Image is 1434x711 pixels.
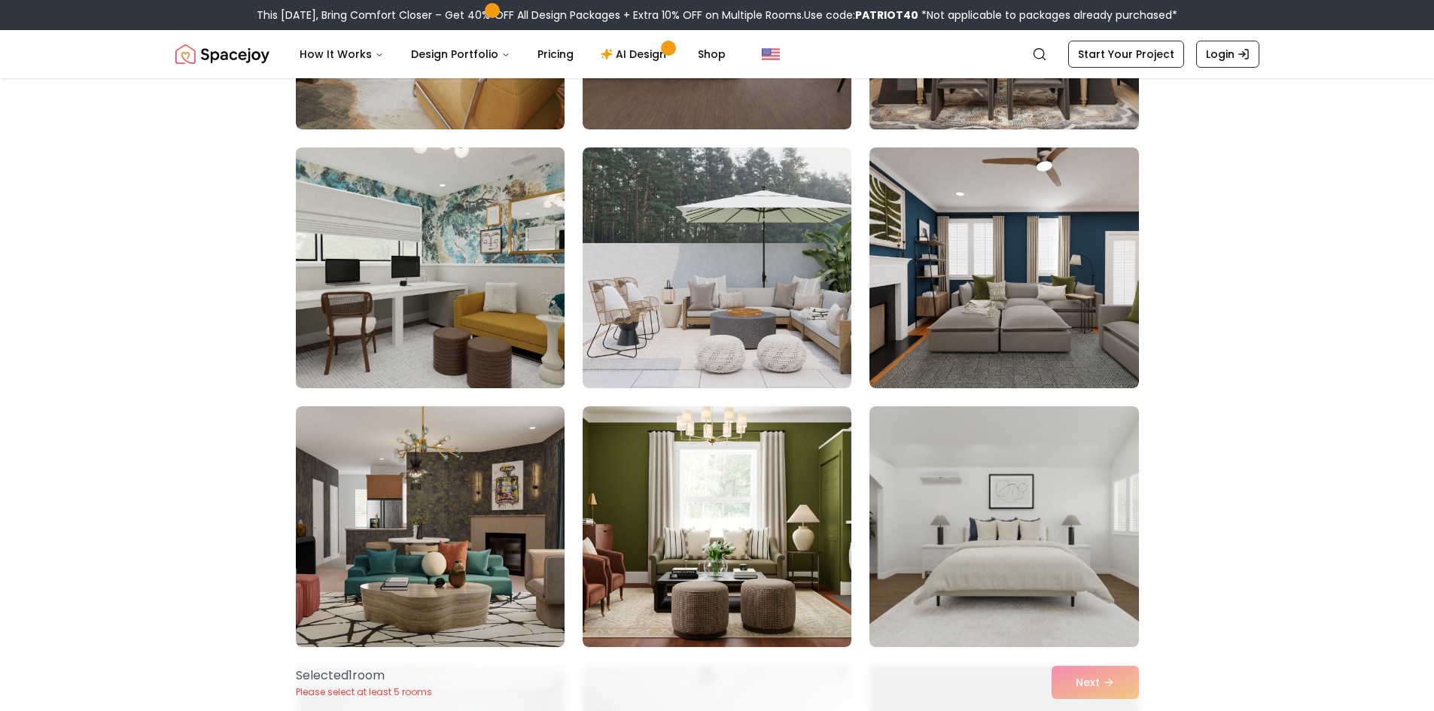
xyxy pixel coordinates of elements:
[257,8,1177,23] div: This [DATE], Bring Comfort Closer – Get 40% OFF All Design Packages + Extra 10% OFF on Multiple R...
[583,406,851,647] img: Room room-68
[399,39,522,69] button: Design Portfolio
[175,39,269,69] img: Spacejoy Logo
[296,406,565,647] img: Room room-67
[918,8,1177,23] span: *Not applicable to packages already purchased*
[1068,41,1184,68] a: Start Your Project
[804,8,918,23] span: Use code:
[583,147,851,388] img: Room room-65
[589,39,683,69] a: AI Design
[869,406,1138,647] img: Room room-69
[288,39,738,69] nav: Main
[525,39,586,69] a: Pricing
[289,141,571,394] img: Room room-64
[1196,41,1259,68] a: Login
[288,39,396,69] button: How It Works
[296,686,432,698] p: Please select at least 5 rooms
[855,8,918,23] b: PATRIOT40
[296,667,432,685] p: Selected 1 room
[175,39,269,69] a: Spacejoy
[762,45,780,63] img: United States
[869,147,1138,388] img: Room room-66
[686,39,738,69] a: Shop
[175,30,1259,78] nav: Global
